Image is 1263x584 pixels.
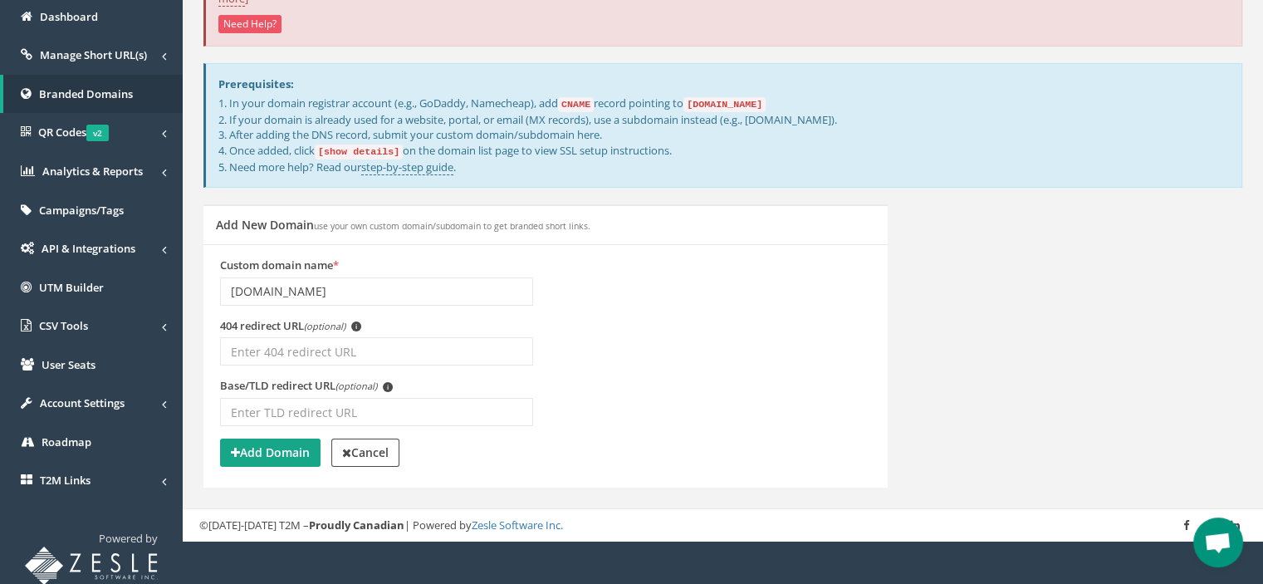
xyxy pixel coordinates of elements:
[39,203,124,218] span: Campaigns/Tags
[314,220,590,232] small: use your own custom domain/subdomain to get branded short links.
[220,398,533,426] input: Enter TLD redirect URL
[218,76,294,91] strong: Prerequisites:
[558,97,594,112] code: CNAME
[40,395,125,410] span: Account Settings
[39,280,104,295] span: UTM Builder
[39,318,88,333] span: CSV Tools
[220,337,533,366] input: Enter 404 redirect URL
[304,320,345,332] em: (optional)
[39,86,133,101] span: Branded Domains
[315,145,403,159] code: [show details]
[38,125,109,140] span: QR Codes
[383,382,393,392] span: i
[335,380,377,392] em: (optional)
[218,96,1229,174] p: 1. In your domain registrar account (e.g., GoDaddy, Namecheap), add record pointing to 2. If your...
[1193,518,1243,567] div: Open chat
[220,378,393,394] label: Base/TLD redirect URL
[683,97,766,112] code: [DOMAIN_NAME]
[42,241,135,256] span: API & Integrations
[199,518,1246,533] div: ©[DATE]-[DATE] T2M – | Powered by
[342,444,389,460] strong: Cancel
[42,357,95,372] span: User Seats
[331,439,399,467] a: Cancel
[40,47,147,62] span: Manage Short URL(s)
[40,473,91,488] span: T2M Links
[231,444,310,460] strong: Add Domain
[309,518,404,532] strong: Proudly Canadian
[86,125,109,141] span: v2
[220,258,339,273] label: Custom domain name
[361,159,453,175] a: step-by-step guide
[220,318,361,334] label: 404 redirect URL
[42,434,91,449] span: Roadmap
[220,439,321,467] button: Add Domain
[99,531,158,546] span: Powered by
[40,9,98,24] span: Dashboard
[42,164,143,179] span: Analytics & Reports
[472,518,563,532] a: Zesle Software Inc.
[351,321,361,331] span: i
[218,15,281,33] button: Need Help?
[220,277,533,306] input: Enter domain name
[216,218,590,231] h5: Add New Domain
